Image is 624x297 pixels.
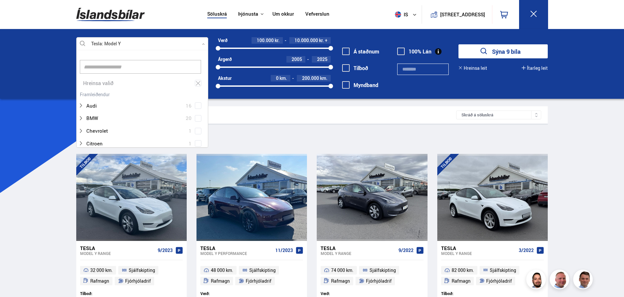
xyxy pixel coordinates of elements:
div: Tilboð: [80,291,132,296]
span: 11/2023 [275,248,293,253]
img: svg+xml;base64,PHN2ZyB4bWxucz0iaHR0cDovL3d3dy53My5vcmcvMjAwMC9zdmciIHdpZHRoPSI1MTIiIGhlaWdodD0iNT... [395,11,401,18]
span: 2025 [317,56,327,62]
div: Árgerð [218,57,232,62]
label: Á staðnum [342,49,379,54]
button: Sýna 9 bíla [458,44,548,58]
span: 2005 [292,56,302,62]
span: 3/2022 [519,248,534,253]
span: 100.000 [257,37,274,43]
button: Hreinsa leit [458,66,487,71]
div: Tesla [441,245,516,251]
span: 1 [189,126,192,136]
img: nhp88E3Fdnt1Opn2.png [527,271,547,290]
button: [STREET_ADDRESS] [443,12,483,17]
div: Verð: [200,291,252,296]
div: Model Y RANGE [441,251,516,256]
div: Hreinsa valið [77,77,208,90]
span: 1 [189,139,192,148]
div: Tesla [321,245,396,251]
a: Um okkur [272,11,294,18]
a: Söluskrá [207,11,227,18]
div: Model Y PERFORMANCE [200,251,273,256]
span: kr. [275,38,280,43]
span: 0 [276,75,279,81]
span: 200.000 [302,75,319,81]
label: Myndband [342,82,378,88]
span: 10.000.000 [295,37,318,43]
span: is [392,11,409,18]
span: Sjálfskipting [129,266,155,274]
span: Rafmagn [331,277,350,285]
div: Tilboð: [441,291,493,296]
span: Fjórhjóladrif [486,277,512,285]
span: 48 000 km. [211,266,233,274]
div: Akstur [218,76,232,81]
span: 9/2023 [158,248,173,253]
span: Rafmagn [90,277,109,285]
span: Fjórhjóladrif [125,277,151,285]
div: Model Y RANGE [321,251,396,256]
label: 100% Lán [397,49,431,54]
span: 20 [186,113,192,123]
span: km. [320,76,327,81]
span: Sjálfskipting [249,266,276,274]
span: kr. [319,38,324,43]
div: Tesla [200,245,273,251]
span: Fjórhjóladrif [246,277,271,285]
div: Verð [218,38,227,43]
button: is [392,5,422,24]
div: Model Y RANGE [80,251,155,256]
img: siFngHWaQ9KaOqBr.png [551,271,570,290]
span: 74 000 km. [331,266,354,274]
label: Tilboð [342,65,368,71]
div: Skráð á söluskrá [456,111,541,119]
span: Sjálfskipting [370,266,396,274]
a: [STREET_ADDRESS] [425,5,488,24]
span: Rafmagn [452,277,471,285]
span: 82 000 km. [452,266,474,274]
img: FbJEzSuNWCJXmdc-.webp [574,271,594,290]
div: Verð: [321,291,372,296]
button: Ítarleg leit [522,66,548,71]
span: Sjálfskipting [490,266,516,274]
span: 9/2022 [399,248,414,253]
span: Fjórhjóladrif [366,277,392,285]
div: Leitarniðurstöður 9 bílar [83,111,457,118]
button: Þjónusta [238,11,258,17]
button: Opna LiveChat spjallviðmót [5,3,25,22]
div: Tesla [80,245,155,251]
img: G0Ugv5HjCgRt.svg [76,4,145,25]
span: + [325,38,327,43]
span: km. [280,76,287,81]
span: 32 000 km. [90,266,113,274]
a: Vefverslun [305,11,329,18]
span: Rafmagn [211,277,230,285]
span: 16 [186,101,192,111]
